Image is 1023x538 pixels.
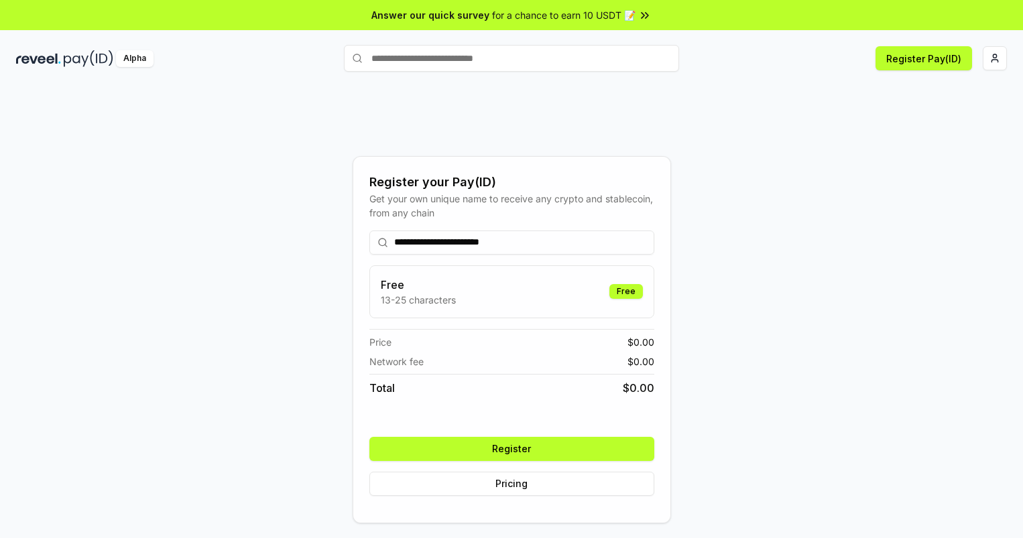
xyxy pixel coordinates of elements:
[64,50,113,67] img: pay_id
[369,437,654,461] button: Register
[369,354,424,368] span: Network fee
[16,50,61,67] img: reveel_dark
[627,335,654,349] span: $ 0.00
[369,192,654,220] div: Get your own unique name to receive any crypto and stablecoin, from any chain
[609,284,643,299] div: Free
[371,8,489,22] span: Answer our quick survey
[369,335,392,349] span: Price
[116,50,154,67] div: Alpha
[627,354,654,368] span: $ 0.00
[369,380,395,396] span: Total
[369,472,654,496] button: Pricing
[369,173,654,192] div: Register your Pay(ID)
[381,277,456,293] h3: Free
[623,380,654,396] span: $ 0.00
[876,46,972,70] button: Register Pay(ID)
[492,8,636,22] span: for a chance to earn 10 USDT 📝
[381,293,456,307] p: 13-25 characters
